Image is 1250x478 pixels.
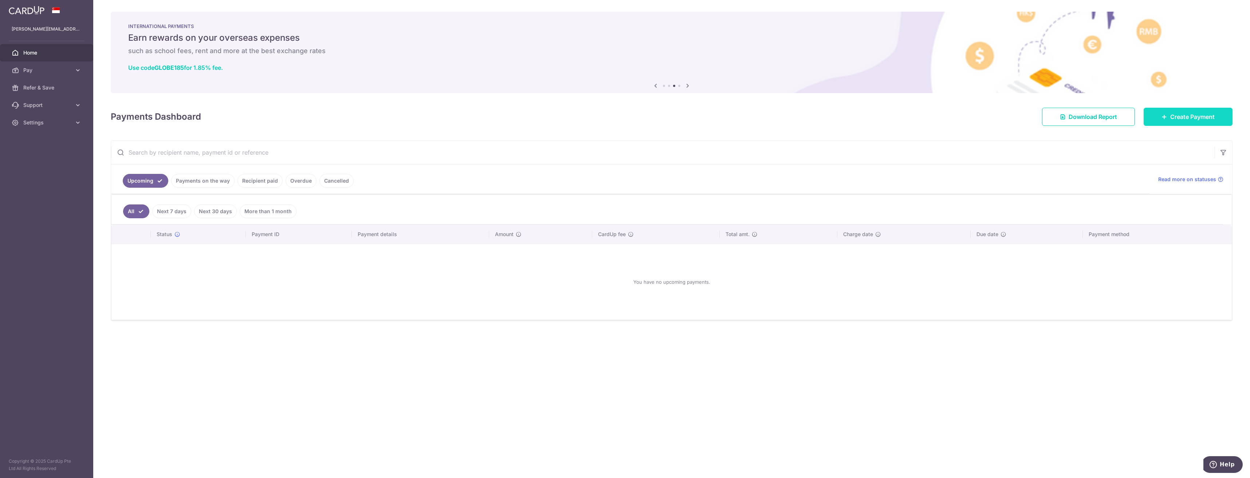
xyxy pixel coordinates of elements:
[123,204,149,218] a: All
[23,67,71,74] span: Pay
[128,23,1215,29] p: INTERNATIONAL PAYMENTS
[154,64,184,71] b: GLOBE185
[23,119,71,126] span: Settings
[128,32,1215,44] h5: Earn rewards on your overseas expenses
[9,6,44,15] img: CardUp
[598,231,626,238] span: CardUp fee
[286,174,317,188] a: Overdue
[194,204,237,218] a: Next 30 days
[352,225,489,244] th: Payment details
[1083,225,1232,244] th: Payment method
[246,225,352,244] th: Payment ID
[976,231,998,238] span: Due date
[240,204,296,218] a: More than 1 month
[1158,176,1223,183] a: Read more on statuses
[237,174,283,188] a: Recipient paid
[171,174,235,188] a: Payments on the way
[1042,108,1135,126] a: Download Report
[1203,456,1243,474] iframe: Opens a widget where you can find more information
[23,101,71,109] span: Support
[1158,176,1216,183] span: Read more on statuses
[128,64,223,71] a: Use codeGLOBE185for 1.85% fee.
[120,250,1223,314] div: You have no upcoming payments.
[1170,112,1215,121] span: Create Payment
[1144,108,1233,126] a: Create Payment
[111,12,1233,93] img: International Payment Banner
[1069,112,1117,121] span: Download Report
[726,231,750,238] span: Total amt.
[319,174,354,188] a: Cancelled
[23,84,71,91] span: Refer & Save
[128,47,1215,55] h6: such as school fees, rent and more at the best exchange rates
[111,141,1215,164] input: Search by recipient name, payment id or reference
[123,174,168,188] a: Upcoming
[157,231,172,238] span: Status
[152,204,191,218] a: Next 7 days
[23,49,71,56] span: Home
[495,231,514,238] span: Amount
[843,231,873,238] span: Charge date
[12,25,82,33] p: [PERSON_NAME][EMAIL_ADDRESS][PERSON_NAME][DOMAIN_NAME]
[111,110,201,123] h4: Payments Dashboard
